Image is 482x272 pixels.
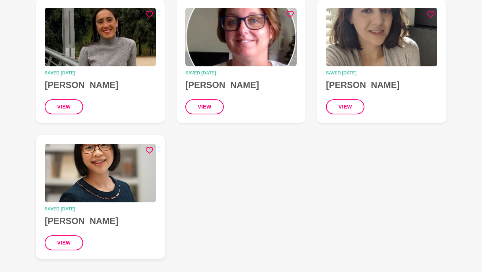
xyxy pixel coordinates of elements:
[45,207,156,211] time: Saved [DATE]
[45,8,156,66] img: Lita Vickers
[45,99,83,114] button: view
[45,71,156,75] time: Saved [DATE]
[326,99,364,114] button: view
[185,71,297,75] time: Saved [DATE]
[326,8,437,66] img: Angelie Tierney
[36,135,165,259] a: Michelle NguyenSaved [DATE][PERSON_NAME]view
[45,144,156,202] img: Michelle Nguyen
[326,71,437,75] time: Saved [DATE]
[185,8,297,66] img: Maria Holden
[45,216,156,227] h4: [PERSON_NAME]
[45,80,156,91] h4: [PERSON_NAME]
[185,99,224,114] button: view
[185,80,297,91] h4: [PERSON_NAME]
[45,235,83,250] button: view
[326,80,437,91] h4: [PERSON_NAME]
